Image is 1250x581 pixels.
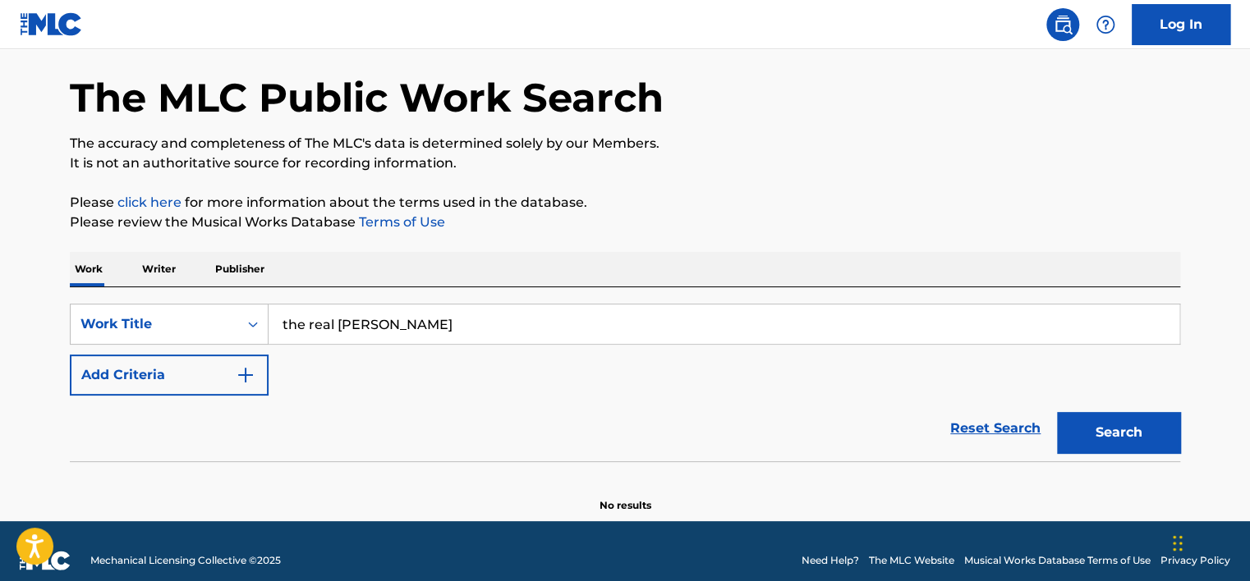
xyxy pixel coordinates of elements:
[942,410,1049,446] a: Reset Search
[90,553,281,568] span: Mechanical Licensing Collective © 2025
[70,153,1180,173] p: It is not an authoritative source for recording information.
[1132,4,1230,45] a: Log In
[20,551,71,570] img: logo
[80,314,228,334] div: Work Title
[210,252,269,286] p: Publisher
[137,252,181,286] p: Writer
[117,194,182,210] a: click here
[356,214,445,230] a: Terms of Use
[1057,412,1180,453] button: Search
[869,553,954,568] a: The MLC Website
[20,12,83,36] img: MLC Logo
[70,73,664,122] h1: The MLC Public Work Search
[1173,519,1183,568] div: Drag
[70,193,1180,213] p: Please for more information about the terms used in the database.
[964,553,1151,568] a: Musical Works Database Terms of Use
[70,213,1180,232] p: Please review the Musical Works Database
[70,134,1180,153] p: The accuracy and completeness of The MLC's data is determined solely by our Members.
[70,304,1180,461] form: Search Form
[70,252,108,286] p: Work
[1046,8,1079,41] a: Public Search
[236,365,255,385] img: 9d2ae6d4665cec9f34b9.svg
[1089,8,1122,41] div: Help
[1096,15,1115,34] img: help
[1053,15,1073,34] img: search
[600,478,651,513] p: No results
[802,553,859,568] a: Need Help?
[1168,502,1250,581] iframe: Chat Widget
[1160,553,1230,568] a: Privacy Policy
[70,355,269,396] button: Add Criteria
